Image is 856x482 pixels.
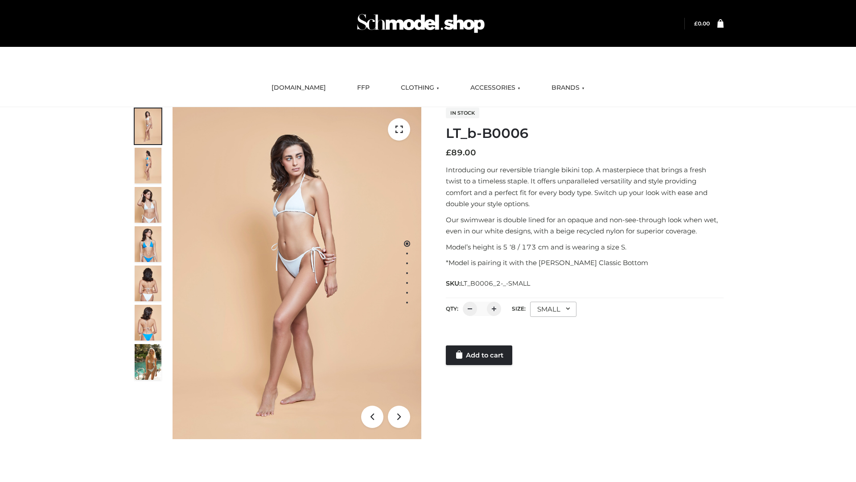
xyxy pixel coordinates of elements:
[446,148,451,158] span: £
[446,148,476,158] bdi: 89.00
[135,108,161,144] img: ArielClassicBikiniTop_CloudNine_AzureSky_OW114ECO_1-scaled.jpg
[545,78,591,98] a: BRANDS
[446,257,724,269] p: *Model is pairing it with the [PERSON_NAME] Classic Bottom
[135,187,161,223] img: ArielClassicBikiniTop_CloudNine_AzureSky_OW114ECO_3-scaled.jpg
[446,305,458,312] label: QTY:
[446,214,724,237] p: Our swimwear is double lined for an opaque and non-see-through look when wet, even in our white d...
[530,302,576,317] div: SMALL
[135,266,161,301] img: ArielClassicBikiniTop_CloudNine_AzureSky_OW114ECO_7-scaled.jpg
[446,278,531,289] span: SKU:
[446,241,724,253] p: Model’s height is 5 ‘8 / 173 cm and is wearing a size S.
[464,78,527,98] a: ACCESSORIES
[512,305,526,312] label: Size:
[394,78,446,98] a: CLOTHING
[135,344,161,380] img: Arieltop_CloudNine_AzureSky2.jpg
[135,305,161,341] img: ArielClassicBikiniTop_CloudNine_AzureSky_OW114ECO_8-scaled.jpg
[446,108,479,118] span: In stock
[173,107,421,439] img: ArielClassicBikiniTop_CloudNine_AzureSky_OW114ECO_1
[265,78,333,98] a: [DOMAIN_NAME]
[135,226,161,262] img: ArielClassicBikiniTop_CloudNine_AzureSky_OW114ECO_4-scaled.jpg
[446,345,512,365] a: Add to cart
[135,148,161,183] img: ArielClassicBikiniTop_CloudNine_AzureSky_OW114ECO_2-scaled.jpg
[350,78,376,98] a: FFP
[354,6,488,41] img: Schmodel Admin 964
[694,20,710,27] bdi: 0.00
[461,279,530,287] span: LT_B0006_2-_-SMALL
[694,20,698,27] span: £
[694,20,710,27] a: £0.00
[446,125,724,141] h1: LT_b-B0006
[446,164,724,210] p: Introducing our reversible triangle bikini top. A masterpiece that brings a fresh twist to a time...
